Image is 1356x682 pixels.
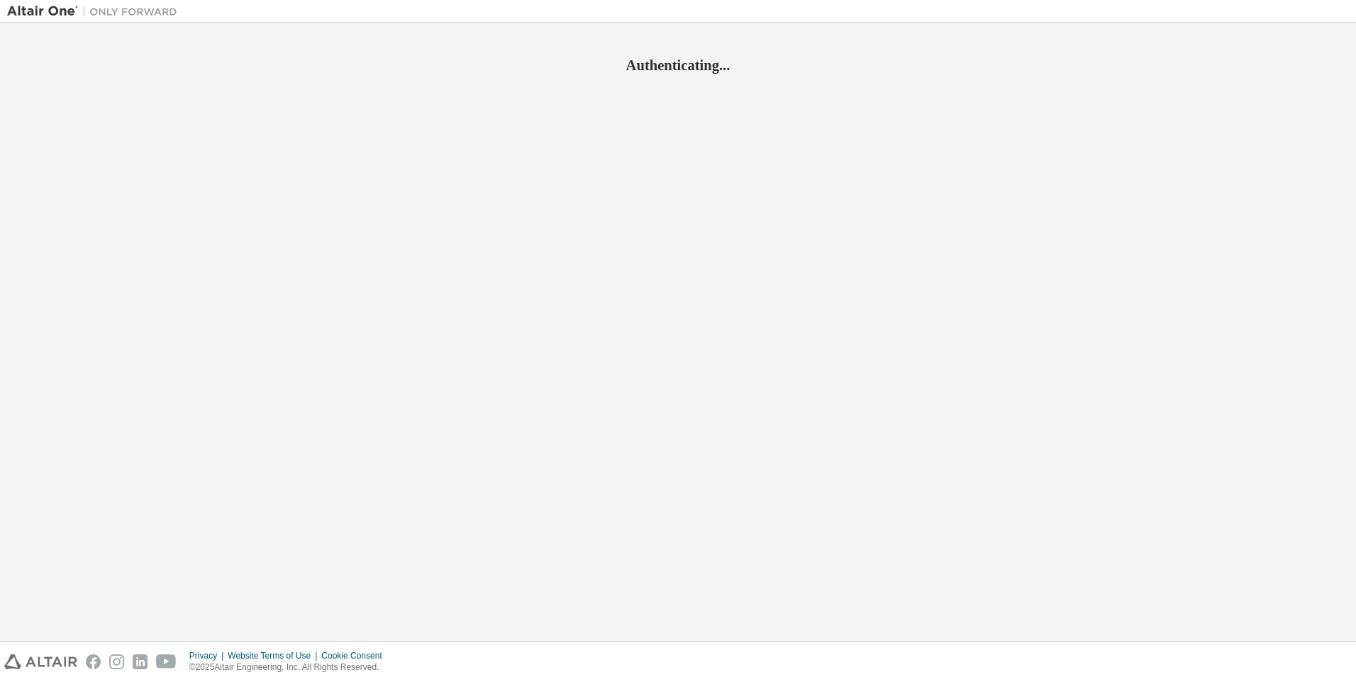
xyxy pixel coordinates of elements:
[321,650,390,661] div: Cookie Consent
[7,4,184,18] img: Altair One
[156,654,177,669] img: youtube.svg
[109,654,124,669] img: instagram.svg
[228,650,321,661] div: Website Terms of Use
[86,654,101,669] img: facebook.svg
[133,654,148,669] img: linkedin.svg
[189,661,391,673] p: © 2025 Altair Engineering, Inc. All Rights Reserved.
[7,56,1349,74] h2: Authenticating...
[189,650,228,661] div: Privacy
[4,654,77,669] img: altair_logo.svg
